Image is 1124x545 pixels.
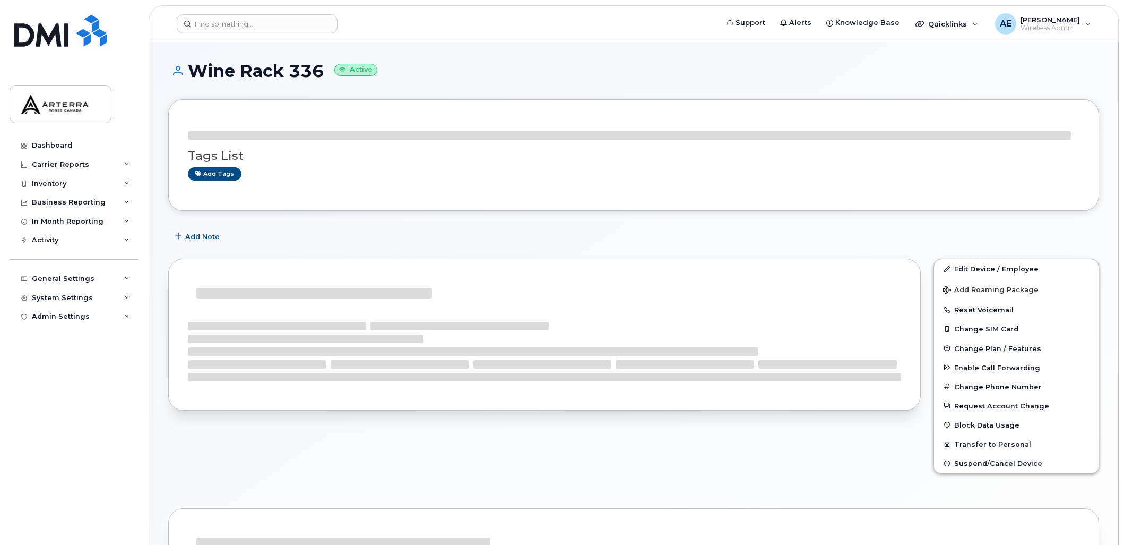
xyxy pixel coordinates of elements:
[934,396,1099,415] button: Request Account Change
[934,319,1099,338] button: Change SIM Card
[954,363,1040,371] span: Enable Call Forwarding
[168,227,229,246] button: Add Note
[934,435,1099,454] button: Transfer to Personal
[188,167,241,181] a: Add tags
[934,377,1099,396] button: Change Phone Number
[954,344,1041,352] span: Change Plan / Features
[934,358,1099,377] button: Enable Call Forwarding
[934,278,1099,300] button: Add Roaming Package
[954,459,1042,467] span: Suspend/Cancel Device
[934,454,1099,473] button: Suspend/Cancel Device
[334,64,377,76] small: Active
[934,259,1099,278] a: Edit Device / Employee
[934,339,1099,358] button: Change Plan / Features
[934,300,1099,319] button: Reset Voicemail
[934,415,1099,435] button: Block Data Usage
[188,149,1079,163] h3: Tags List
[168,62,1099,80] h1: Wine Rack 336
[185,232,220,242] span: Add Note
[943,286,1039,296] span: Add Roaming Package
